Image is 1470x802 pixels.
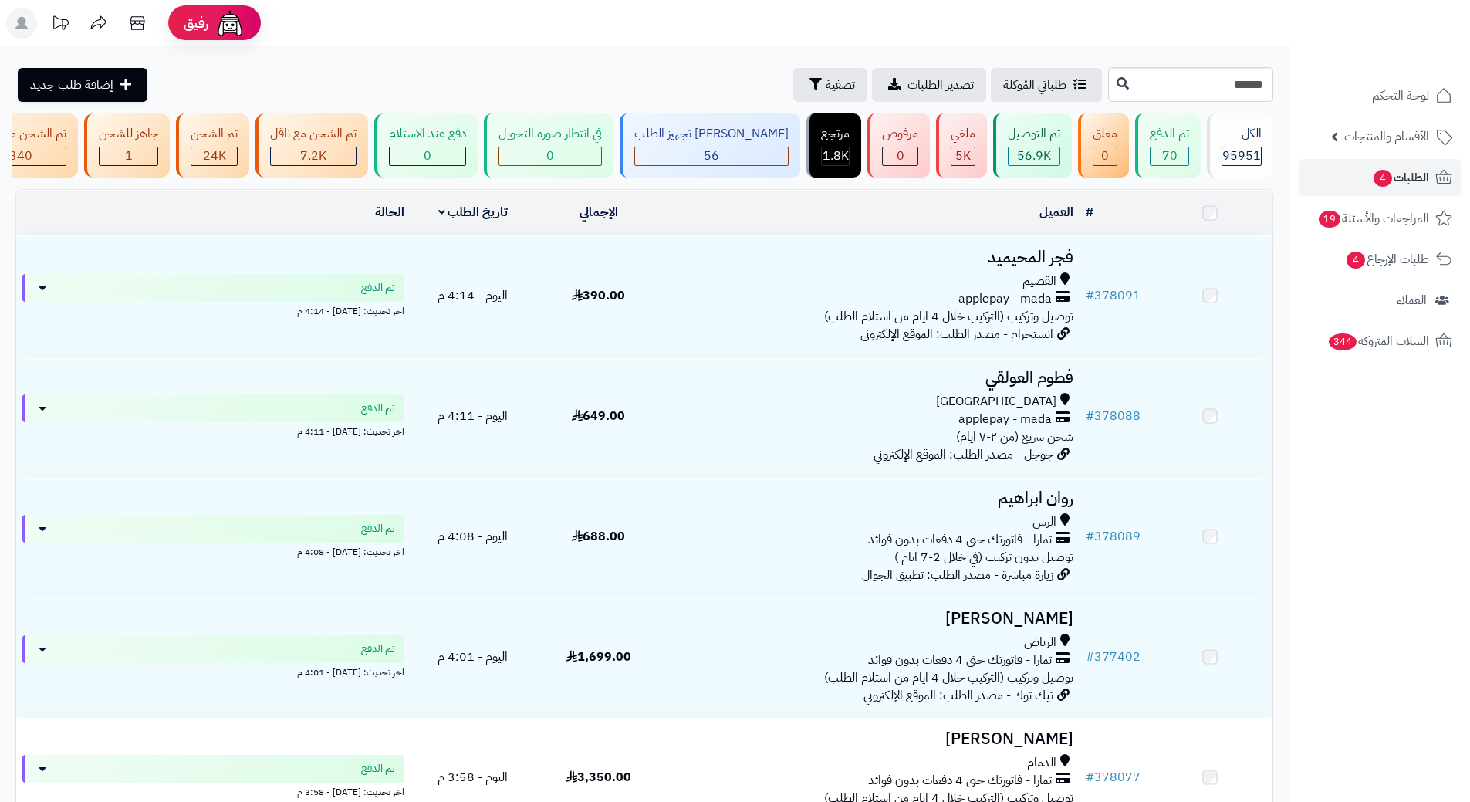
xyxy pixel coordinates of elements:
[361,761,395,777] span: تم الدفع
[936,393,1056,411] span: [GEOGRAPHIC_DATA]
[125,147,133,165] span: 1
[991,68,1102,102] a: طلباتي المُوكلة
[951,147,975,165] div: 4992
[9,147,32,165] span: 340
[863,686,1053,705] span: تيك توك - مصدر الطلب: الموقع الإلكتروني
[1086,768,1141,787] a: #378077
[499,147,601,165] div: 0
[1086,768,1094,787] span: #
[371,113,481,178] a: دفع عند الاستلام 0
[872,68,986,102] a: تصدير الطلبات
[1032,513,1056,531] span: الرس
[481,113,617,178] a: في انتظار صورة التحويل 0
[1086,527,1094,546] span: #
[173,113,252,178] a: تم الشحن 24K
[860,325,1053,343] span: انستجرام - مصدر الطلب: الموقع الإلكتروني
[18,68,147,102] a: إضافة طلب جديد
[1222,147,1261,165] span: 95951
[438,203,509,222] a: تاريخ الطلب
[438,527,508,546] span: اليوم - 4:08 م
[1299,77,1461,114] a: لوحة التحكم
[41,8,79,42] a: تحديثات المنصة
[1372,85,1429,107] span: لوحة التحكم
[868,772,1052,790] span: تمارا - فاتورتك حتى 4 دفعات بدون فوائد
[1347,252,1365,269] span: 4
[22,302,404,318] div: اخر تحديث: [DATE] - 4:14 م
[1027,754,1056,772] span: الدمام
[882,125,918,143] div: مرفوض
[438,768,508,787] span: اليوم - 3:58 م
[667,249,1073,266] h3: فجر المحيميد
[824,668,1073,687] span: توصيل وتركيب (التركيب خلال 4 ايام من استلام الطلب)
[270,125,357,143] div: تم الشحن مع ناقل
[566,768,631,787] span: 3,350.00
[30,76,113,94] span: إضافة طلب جديد
[862,566,1053,584] span: زيارة مباشرة - مصدر الطلب: تطبيق الجوال
[1101,147,1109,165] span: 0
[546,147,554,165] span: 0
[424,147,431,165] span: 0
[1327,330,1429,352] span: السلات المتروكة
[1086,407,1094,425] span: #
[1204,113,1276,178] a: الكل95951
[215,8,245,39] img: ai-face.png
[894,548,1073,567] span: توصيل بدون تركيب (في خلال 2-7 ايام )
[951,125,975,143] div: ملغي
[184,14,208,32] span: رفيق
[1317,208,1429,229] span: المراجعات والأسئلة
[572,527,625,546] span: 688.00
[1086,286,1141,305] a: #378091
[1372,167,1429,188] span: الطلبات
[1086,407,1141,425] a: #378088
[22,663,404,679] div: اخر تحديث: [DATE] - 4:01 م
[1086,648,1141,666] a: #377402
[933,113,990,178] a: ملغي 5K
[1151,147,1188,165] div: 70
[826,76,855,94] span: تصفية
[864,113,933,178] a: مرفوض 0
[1022,272,1056,290] span: القصيم
[1150,125,1189,143] div: تم الدفع
[1086,648,1094,666] span: #
[822,147,849,165] div: 1829
[361,521,395,536] span: تم الدفع
[803,113,864,178] a: مرتجع 1.8K
[634,125,789,143] div: [PERSON_NAME] تجهيز الطلب
[22,543,404,559] div: اخر تحديث: [DATE] - 4:08 م
[1374,170,1392,187] span: 4
[667,489,1073,507] h3: روان ابراهيم
[572,286,625,305] span: 390.00
[191,125,238,143] div: تم الشحن
[252,113,371,178] a: تم الشحن مع ناقل 7.2K
[1024,634,1056,651] span: الرياض
[1162,147,1178,165] span: 70
[897,147,904,165] span: 0
[22,783,404,799] div: اخر تحديث: [DATE] - 3:58 م
[438,407,508,425] span: اليوم - 4:11 م
[1017,147,1051,165] span: 56.9K
[375,203,404,222] a: الحالة
[823,147,849,165] span: 1.8K
[667,369,1073,387] h3: فطوم العولقي
[81,113,173,178] a: جاهز للشحن 1
[704,147,719,165] span: 56
[203,147,226,165] span: 24K
[1222,125,1262,143] div: الكل
[99,125,158,143] div: جاهز للشحن
[1093,125,1117,143] div: معلق
[793,68,867,102] button: تصفية
[438,648,508,666] span: اليوم - 4:01 م
[271,147,356,165] div: 7222
[667,610,1073,628] h3: [PERSON_NAME]
[907,76,974,94] span: تصدير الطلبات
[1009,147,1059,165] div: 56891
[958,290,1052,308] span: applepay - mada
[1299,200,1461,237] a: المراجعات والأسئلة19
[1093,147,1117,165] div: 0
[572,407,625,425] span: 649.00
[498,125,602,143] div: في انتظار صورة التحويل
[300,147,326,165] span: 7.2K
[1086,286,1094,305] span: #
[1329,333,1357,350] span: 344
[1008,125,1060,143] div: تم التوصيل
